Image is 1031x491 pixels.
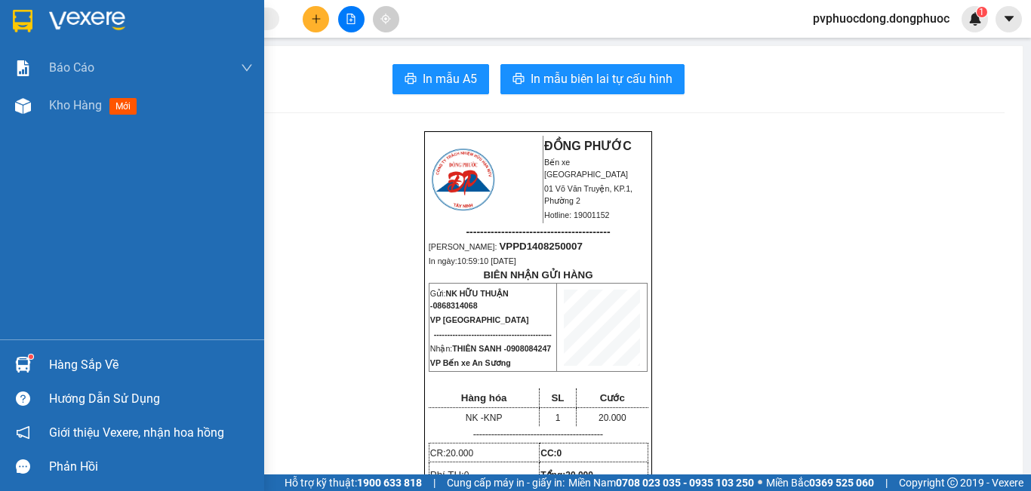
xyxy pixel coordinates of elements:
[556,413,561,423] span: 1
[429,242,583,251] span: [PERSON_NAME]:
[357,477,422,489] strong: 1900 633 818
[540,448,562,459] strong: CC:
[544,210,610,219] span: Hotline: 19001152
[600,392,625,404] span: Cước
[430,344,551,353] span: Nhận:
[464,470,469,480] span: 0
[968,12,982,26] img: icon-new-feature
[801,9,962,28] span: pvphuocdong.dongphuoc
[551,392,564,404] span: SL
[996,6,1022,32] button: caret-down
[15,60,31,76] img: solution-icon
[544,158,628,179] span: Bến xe [GEOGRAPHIC_DATA]
[392,64,489,94] button: printerIn mẫu A5
[338,6,365,32] button: file-add
[445,448,473,459] span: 20.000
[506,344,551,353] span: 0908084247
[885,474,888,491] span: |
[758,480,762,486] span: ⚪️
[303,6,329,32] button: plus
[1002,12,1016,26] span: caret-down
[544,184,632,205] span: 01 Võ Văn Truyện, KP.1, Phường 2
[405,72,417,87] span: printer
[16,459,30,474] span: message
[49,456,253,478] div: Phản hồi
[423,69,477,88] span: In mẫu A5
[512,72,525,87] span: printer
[434,330,552,339] span: --------------------------------------------
[461,392,507,404] span: Hàng hóa
[49,354,253,376] div: Hàng sắp về
[500,64,685,94] button: printerIn mẫu biên lai tự cấu hình
[499,241,582,252] span: VPPD1408250007
[430,448,473,459] span: CR:
[16,425,30,440] span: notification
[466,226,610,238] span: -----------------------------------------
[13,10,32,32] img: logo-vxr
[49,388,253,410] div: Hướng dẫn sử dụng
[346,14,356,24] span: file-add
[432,301,477,310] span: 0868314068
[457,256,516,265] span: 10:59:10 [DATE]
[977,7,987,17] sup: 1
[947,477,958,488] span: copyright
[809,477,874,489] strong: 0369 525 060
[49,98,102,112] span: Kho hàng
[483,269,592,281] strong: BIÊN NHẬN GỬI HÀNG
[15,357,31,373] img: warehouse-icon
[565,470,593,480] span: 20.000
[430,469,469,480] span: Phí TH:
[531,69,672,88] span: In mẫu biên lai tự cấu hình
[544,140,632,152] strong: ĐỒNG PHƯỚC
[430,315,529,324] span: VP [GEOGRAPHIC_DATA]
[29,354,33,359] sup: 1
[49,423,224,442] span: Giới thiệu Vexere, nhận hoa hồng
[452,344,551,353] span: THIÊN SANH -
[599,413,626,423] span: 20.000
[616,477,754,489] strong: 0708 023 035 - 0935 103 250
[15,98,31,114] img: warehouse-icon
[766,474,874,491] span: Miền Bắc
[430,289,509,310] span: NK HỮU THUẬN -
[380,14,391,24] span: aim
[430,289,509,310] span: Gửi:
[429,428,648,440] p: -------------------------------------------
[429,256,516,265] span: In ngày:
[311,14,322,24] span: plus
[447,474,565,491] span: Cung cấp máy in - giấy in:
[241,62,253,74] span: down
[568,474,754,491] span: Miền Nam
[540,470,593,480] span: Tổng:
[109,98,137,115] span: mới
[430,358,511,367] span: VP Bến xe An Sương
[466,413,503,423] span: NK -
[373,6,399,32] button: aim
[433,474,435,491] span: |
[429,146,497,213] img: logo
[557,448,562,459] span: 0
[979,7,984,17] span: 1
[484,413,503,423] span: KNP
[285,474,422,491] span: Hỗ trợ kỹ thuật:
[16,391,30,406] span: question-circle
[49,58,94,77] span: Báo cáo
